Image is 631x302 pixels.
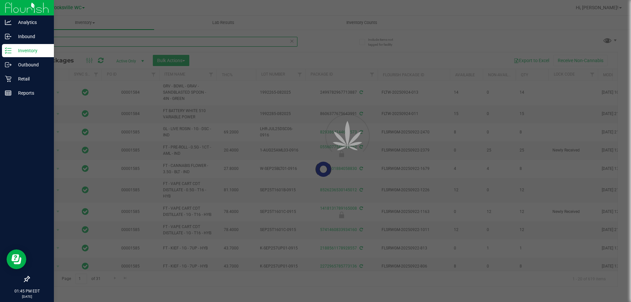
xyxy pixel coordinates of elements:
[12,47,51,55] p: Inventory
[12,18,51,26] p: Analytics
[5,61,12,68] inline-svg: Outbound
[12,61,51,69] p: Outbound
[12,75,51,83] p: Retail
[12,89,51,97] p: Reports
[3,294,51,299] p: [DATE]
[5,76,12,82] inline-svg: Retail
[3,288,51,294] p: 01:45 PM EDT
[7,249,26,269] iframe: Resource center
[5,47,12,54] inline-svg: Inventory
[5,19,12,26] inline-svg: Analytics
[5,33,12,40] inline-svg: Inbound
[5,90,12,96] inline-svg: Reports
[12,33,51,40] p: Inbound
